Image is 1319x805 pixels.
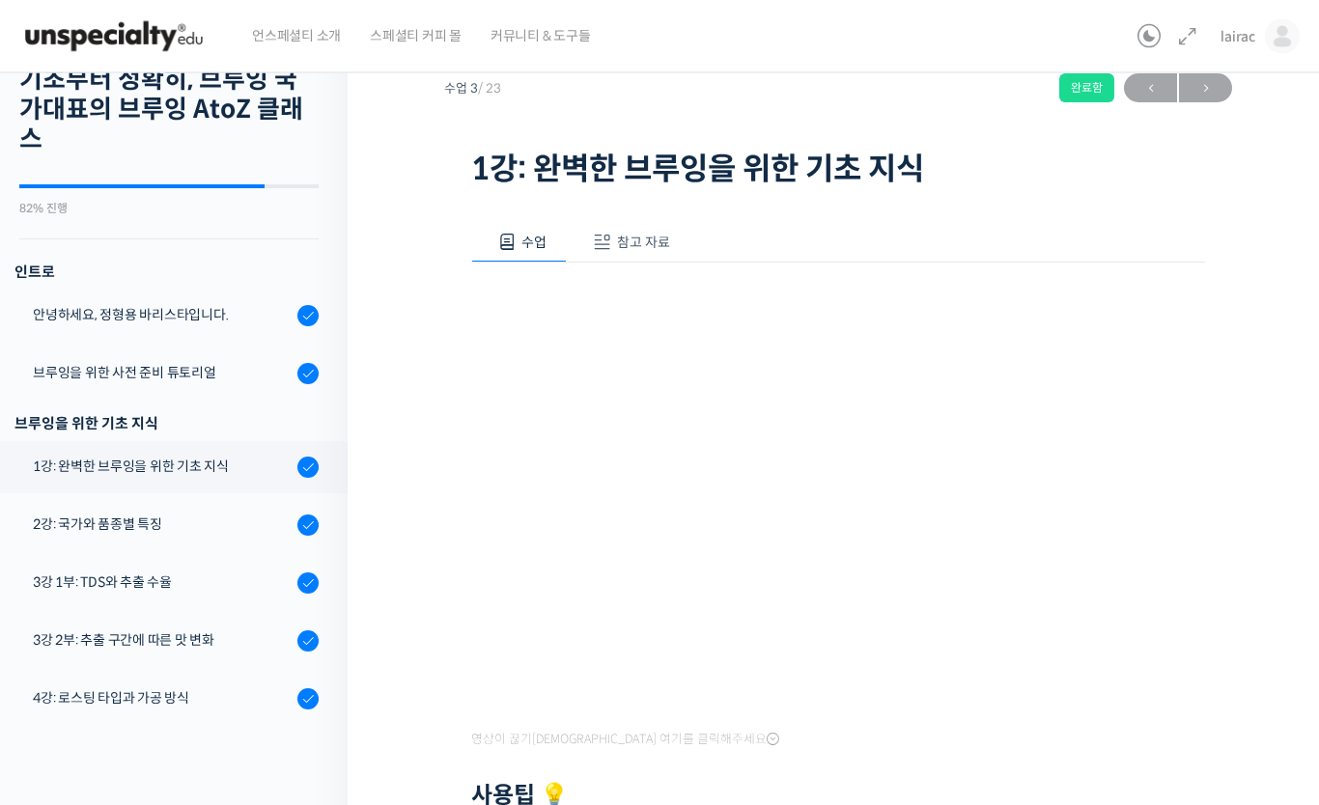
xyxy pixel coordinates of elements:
div: 2강: 국가와 품종별 특징 [33,514,292,536]
div: 3강 1부: TDS와 추출 수율 [33,572,292,594]
div: 안녕하세요, 정형용 바리스타입니다. [33,305,292,326]
a: 대화 [127,612,249,660]
span: 대화 [177,642,200,657]
div: 3강 2부: 추출 구간에 따른 맛 변화 [33,630,292,652]
span: 홈 [61,641,72,656]
a: 설정 [249,612,371,660]
div: 브루잉을 위한 사전 준비 튜토리얼 [33,363,292,384]
div: 완료함 [1059,74,1114,103]
span: lairac [1221,28,1255,45]
span: / 23 [478,81,501,97]
span: ← [1124,76,1177,102]
h1: 1강: 완벽한 브루잉을 위한 기초 지식 [471,152,1205,188]
div: 브루잉을 위한 기초 지식 [14,411,319,437]
span: 설정 [298,641,322,656]
span: 수업 3 [444,83,501,96]
a: ←이전 [1124,74,1177,103]
span: 영상이 끊기[DEMOGRAPHIC_DATA] 여기를 클릭해주세요 [471,733,779,748]
span: 참고 자료 [617,235,670,252]
div: 82% 진행 [19,204,319,215]
span: 수업 [521,235,547,252]
a: 다음→ [1179,74,1232,103]
div: 4강: 로스팅 타입과 가공 방식 [33,688,292,709]
div: 1강: 완벽한 브루잉을 위한 기초 지식 [33,457,292,478]
span: → [1179,76,1232,102]
h3: 인트로 [14,260,319,286]
a: 홈 [6,612,127,660]
h2: 기초부터 정확히, 브루잉 국가대표의 브루잉 AtoZ 클래스 [19,66,319,156]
